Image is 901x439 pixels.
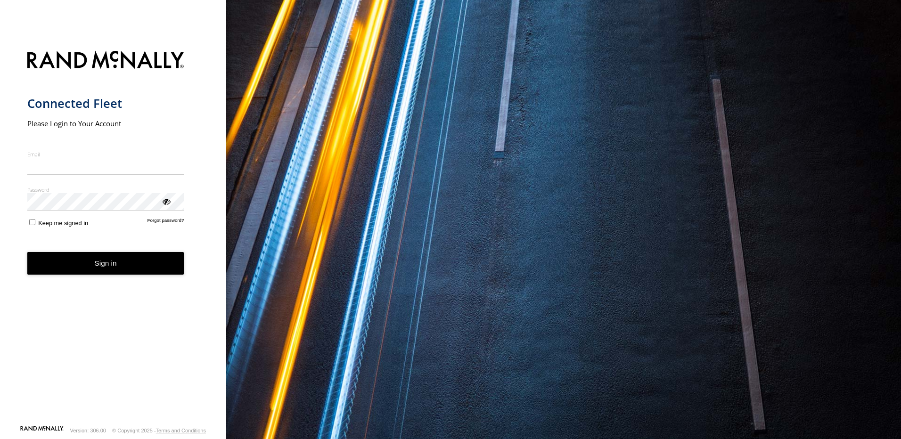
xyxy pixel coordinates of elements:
a: Terms and Conditions [156,428,206,433]
img: Rand McNally [27,49,184,73]
div: © Copyright 2025 - [112,428,206,433]
button: Sign in [27,252,184,275]
label: Email [27,151,184,158]
h1: Connected Fleet [27,96,184,111]
div: ViewPassword [161,196,171,206]
label: Password [27,186,184,193]
input: Keep me signed in [29,219,35,225]
h2: Please Login to Your Account [27,119,184,128]
span: Keep me signed in [38,219,88,227]
div: Version: 306.00 [70,428,106,433]
form: main [27,45,199,425]
a: Forgot password? [147,218,184,227]
a: Visit our Website [20,426,64,435]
